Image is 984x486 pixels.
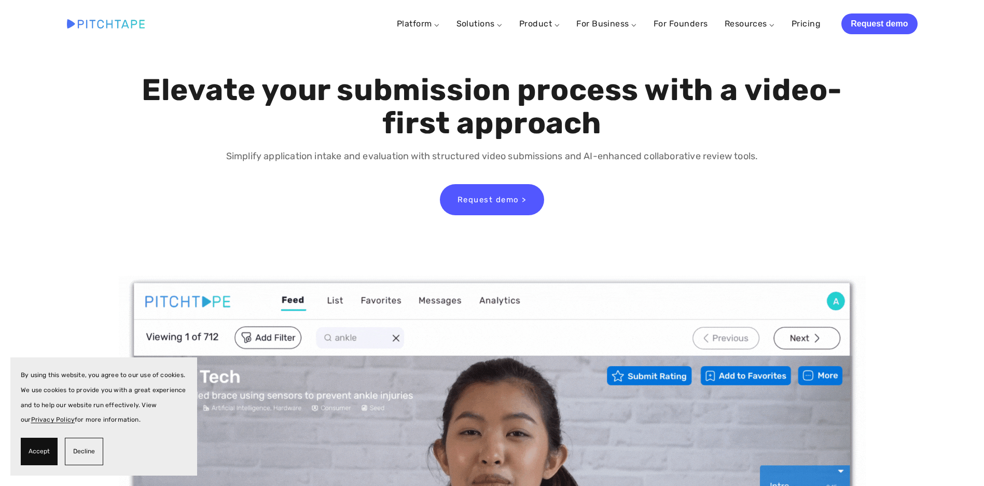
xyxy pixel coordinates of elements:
img: Pitchtape | Video Submission Management Software [67,19,145,28]
a: Request demo > [440,184,544,215]
a: Resources ⌵ [725,19,775,29]
span: Accept [29,444,50,459]
a: For Business ⌵ [576,19,637,29]
a: Solutions ⌵ [456,19,503,29]
p: By using this website, you agree to our use of cookies. We use cookies to provide you with a grea... [21,368,187,427]
button: Accept [21,438,58,465]
span: Decline [73,444,95,459]
a: Product ⌵ [519,19,560,29]
a: Request demo [841,13,917,34]
a: Privacy Policy [31,416,75,423]
a: For Founders [654,15,708,33]
h1: Elevate your submission process with a video-first approach [139,74,845,140]
button: Decline [65,438,103,465]
section: Cookie banner [10,357,197,476]
a: Platform ⌵ [397,19,440,29]
a: Pricing [792,15,821,33]
p: Simplify application intake and evaluation with structured video submissions and AI-enhanced coll... [139,149,845,164]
